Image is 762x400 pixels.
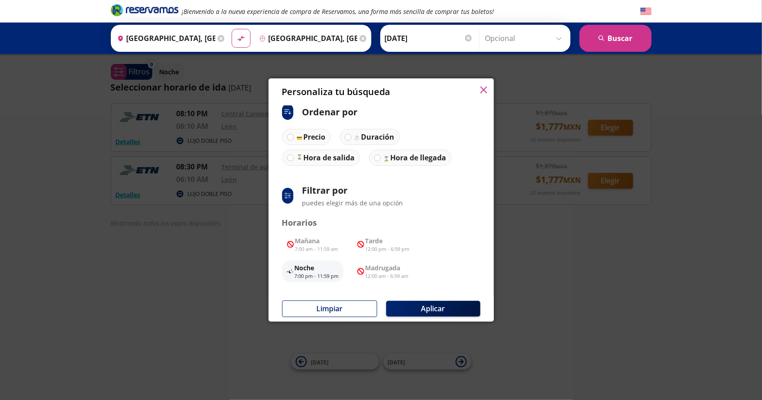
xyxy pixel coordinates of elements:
p: 7:00 am - 11:59 am [295,245,338,253]
p: Noche [295,263,339,273]
p: Ordenar por [302,105,358,119]
p: puedes elegir más de una opción [302,198,403,208]
a: Brand Logo [111,3,178,19]
p: Hora de salida [304,152,355,163]
input: Buscar Destino [256,27,357,50]
button: Madrugada12:00 am - 6:59 am [352,260,414,283]
input: Opcional [485,27,566,50]
button: Aplicar [386,301,480,317]
p: Precio [304,132,326,142]
em: ¡Bienvenido a la nueva experiencia de compra de Reservamos, una forma más sencilla de comprar tus... [182,7,494,16]
button: Limpiar [282,300,377,317]
p: 12:00 am - 6:59 am [365,273,409,280]
input: Elegir Fecha [385,27,473,50]
p: Madrugada [365,263,409,273]
i: Brand Logo [111,3,178,17]
p: Duración [361,132,395,142]
button: Mañana7:00 am - 11:59 am [282,233,343,256]
p: Hora de llegada [391,152,447,163]
button: Noche7:00 pm - 11:59 pm [282,260,343,283]
button: Tarde12:00 pm - 6:59 pm [352,233,415,256]
p: 12:00 pm - 6:59 pm [365,245,410,253]
p: Filtrar por [302,184,403,197]
button: Buscar [579,25,652,52]
p: 7:00 pm - 11:59 pm [295,273,339,280]
p: Personaliza tu búsqueda [282,85,391,99]
input: Buscar Origen [114,27,215,50]
button: English [640,6,652,17]
p: Tarde [365,236,410,245]
p: Horarios [282,217,480,229]
p: Mañana [295,236,338,245]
